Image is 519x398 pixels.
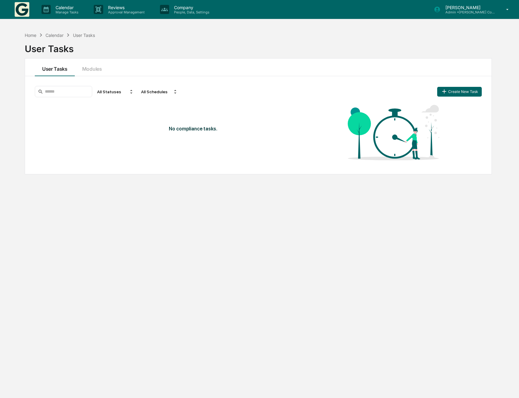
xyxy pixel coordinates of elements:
[169,126,303,132] div: No compliance tasks.
[35,59,75,76] button: User Tasks
[139,87,180,97] div: All Schedules
[437,87,482,97] button: Create New Task
[25,38,492,54] div: User Tasks
[75,59,109,76] button: Modules
[51,5,82,10] p: Calendar
[51,10,82,14] p: Manage Tasks
[103,10,148,14] p: Approval Management
[441,5,497,10] p: [PERSON_NAME]
[441,10,497,14] p: Admin • [PERSON_NAME] Compliance Consulting, LLC
[169,5,212,10] p: Company
[15,2,29,17] img: logo
[348,102,439,163] img: There are no In Progress tasks.
[103,5,148,10] p: Reviews
[73,33,95,38] div: User Tasks
[169,10,212,14] p: People, Data, Settings
[25,33,36,38] div: Home
[45,33,64,38] div: Calendar
[95,87,136,97] div: All Statuses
